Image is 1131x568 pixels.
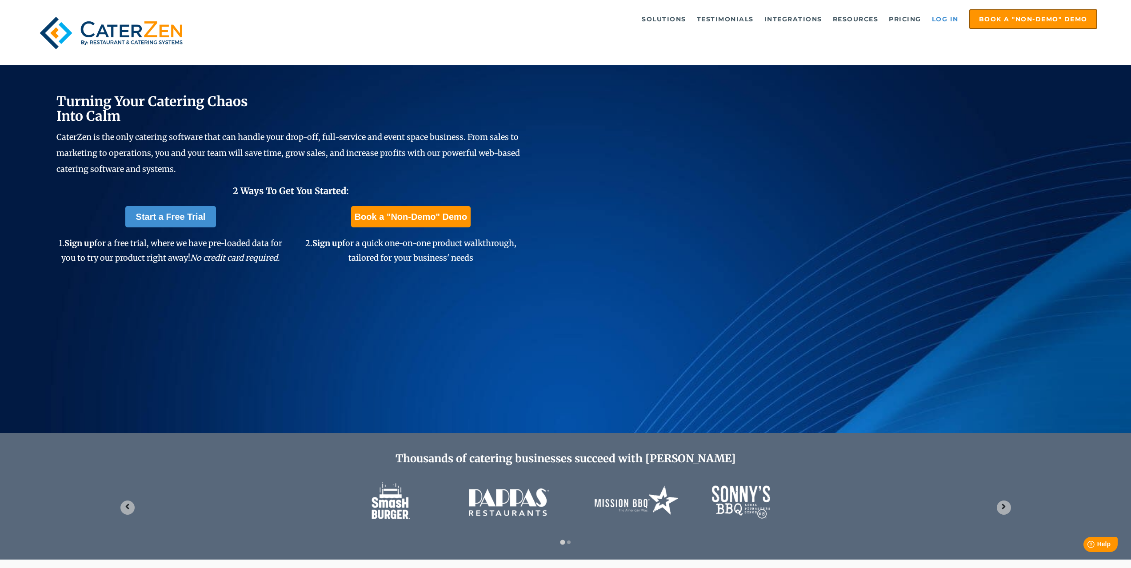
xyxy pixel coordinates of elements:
[351,206,471,227] a: Book a "Non-Demo" Demo
[828,10,883,28] a: Resources
[556,538,575,545] div: Select a slide to show
[113,453,1018,465] h2: Thousands of catering businesses succeed with [PERSON_NAME]
[927,10,963,28] a: Log in
[760,10,827,28] a: Integrations
[113,470,1018,545] section: Image carousel with 2 slides.
[56,93,248,124] span: Turning Your Catering Chaos Into Calm
[113,470,1018,532] div: 1 of 2
[305,238,516,262] span: 2. for a quick one-on-one product walkthrough, tailored for your business' needs
[692,10,758,28] a: Testimonials
[120,500,135,515] button: Go to last slide
[969,9,1097,29] a: Book a "Non-Demo" Demo
[312,238,342,248] span: Sign up
[56,132,520,174] span: CaterZen is the only catering software that can handle your drop-off, full-service and event spac...
[125,206,216,227] a: Start a Free Trial
[997,500,1011,515] button: Next slide
[233,185,349,196] span: 2 Ways To Get You Started:
[637,10,691,28] a: Solutions
[34,9,188,56] img: caterzen
[352,470,779,532] img: caterzen-client-logos-1
[216,9,1097,29] div: Navigation Menu
[560,540,565,544] button: Go to slide 1
[190,253,280,263] em: No credit card required.
[884,10,926,28] a: Pricing
[59,238,282,262] span: 1. for a free trial, where we have pre-loaded data for you to try our product right away!
[64,238,94,248] span: Sign up
[1052,533,1121,558] iframe: Help widget launcher
[567,540,571,544] button: Go to slide 2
